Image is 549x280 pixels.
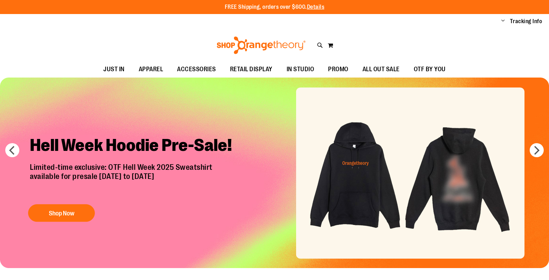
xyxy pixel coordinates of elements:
span: ACCESSORIES [177,61,216,77]
button: Account menu [501,18,505,25]
button: Shop Now [28,204,95,222]
span: APPAREL [139,61,163,77]
a: APPAREL [132,61,170,78]
button: prev [5,143,19,157]
a: Hell Week Hoodie Pre-Sale! Limited-time exclusive: OTF Hell Week 2025 Sweatshirtavailable for pre... [25,129,244,225]
a: RETAIL DISPLAY [223,61,280,78]
p: FREE Shipping, orders over $600. [225,3,325,11]
span: OTF BY YOU [414,61,446,77]
a: JUST IN [96,61,132,78]
button: next [530,143,544,157]
span: ALL OUT SALE [362,61,400,77]
span: RETAIL DISPLAY [230,61,273,77]
img: Shop Orangetheory [216,36,307,54]
span: JUST IN [103,61,125,77]
p: Limited-time exclusive: OTF Hell Week 2025 Sweatshirt available for presale [DATE] to [DATE] [25,163,244,197]
a: ALL OUT SALE [355,61,407,78]
a: Tracking Info [510,18,542,25]
span: PROMO [328,61,348,77]
a: IN STUDIO [280,61,321,78]
a: PROMO [321,61,355,78]
span: IN STUDIO [287,61,314,77]
a: ACCESSORIES [170,61,223,78]
h2: Hell Week Hoodie Pre-Sale! [25,129,244,163]
a: OTF BY YOU [407,61,453,78]
a: Details [307,4,325,10]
